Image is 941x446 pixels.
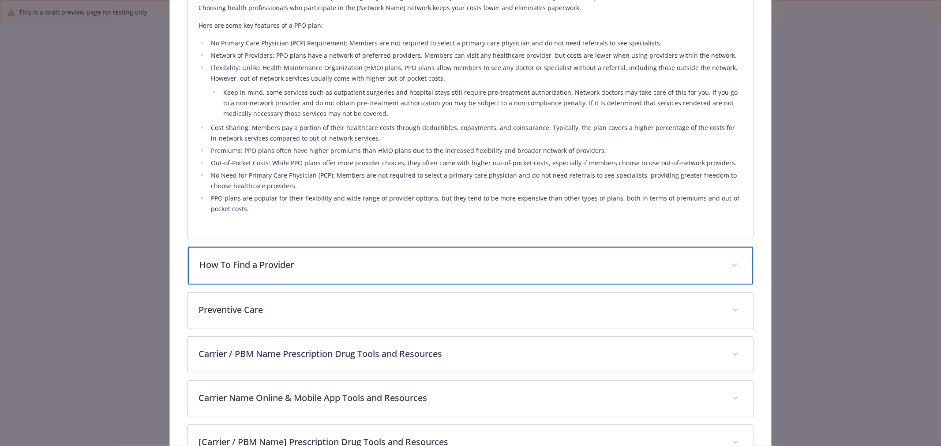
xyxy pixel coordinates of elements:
p: Here are some key features of a PPO plan: [199,20,742,31]
div: Carrier Name Online & Mobile App Tools and Resources [188,381,753,417]
li: No Need for Primary Care Physician (PCP): Members are not required to select a primary care physi... [208,170,742,191]
li: PPO plans are popular for their flexibility and wide range of provider options, but they tend to ... [208,193,742,214]
li: Keep in mind, some services such as outpatient surgeries and hospital stays still require pre-tre... [221,87,742,119]
li: Flexibility: Unlike Health Maintenance Organization (HMO) plans, PPO plans allow members to see a... [208,63,742,119]
div: Carrier / PBM Name Prescription Drug Tools and Resources [188,337,753,373]
div: How To Find a Provider [188,247,753,285]
li: No Primary Care Physician (PCP) Requirement: Members are not required to select a primary care ph... [208,38,742,48]
li: Cost Sharing: Members pay a portion of their healthcare costs through deductibles, copayments, an... [208,123,742,144]
div: Preventive Care [188,293,753,329]
li: Premiums: PPO plans often have higher premiums than HMO plans due to the increased flexibility an... [208,145,742,156]
li: Out-of-Pocket Costs: While PPO plans offer more provider choices, they often come with higher out... [208,158,742,168]
p: Preventive Care [199,303,721,316]
p: How To Find a Provider [199,258,720,271]
li: Network of Providers: PPO plans have a network of preferred providers. Members can visit any heal... [208,50,742,61]
p: Carrier / PBM Name Prescription Drug Tools and Resources [199,347,721,361]
p: Carrier Name Online & Mobile App Tools and Resources [199,391,721,405]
